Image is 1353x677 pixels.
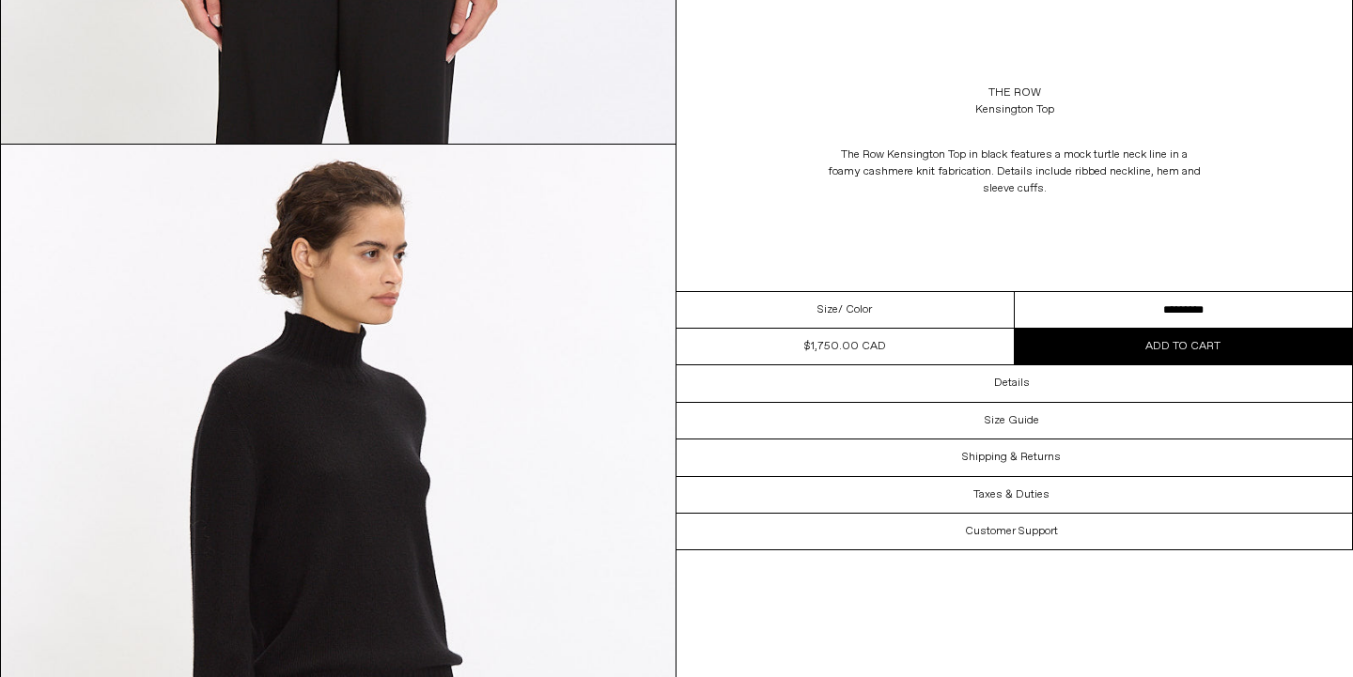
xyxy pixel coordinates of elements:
span: Size [817,301,838,318]
h3: Details [994,377,1030,390]
h3: Size Guide [985,414,1039,427]
span: / Color [838,301,872,318]
h3: Shipping & Returns [962,451,1061,464]
span: Add to cart [1145,339,1221,354]
div: Kensington Top [975,101,1054,118]
h3: Taxes & Duties [973,488,1050,501]
div: $1,750.00 CAD [804,338,886,355]
p: The Row Kensington Top in black features a mock turtle neck line in a foamy cashmere knit fabrica... [827,137,1203,207]
a: The Row [988,85,1041,101]
button: Add to cart [1015,329,1353,364]
h3: Customer Support [965,525,1058,538]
